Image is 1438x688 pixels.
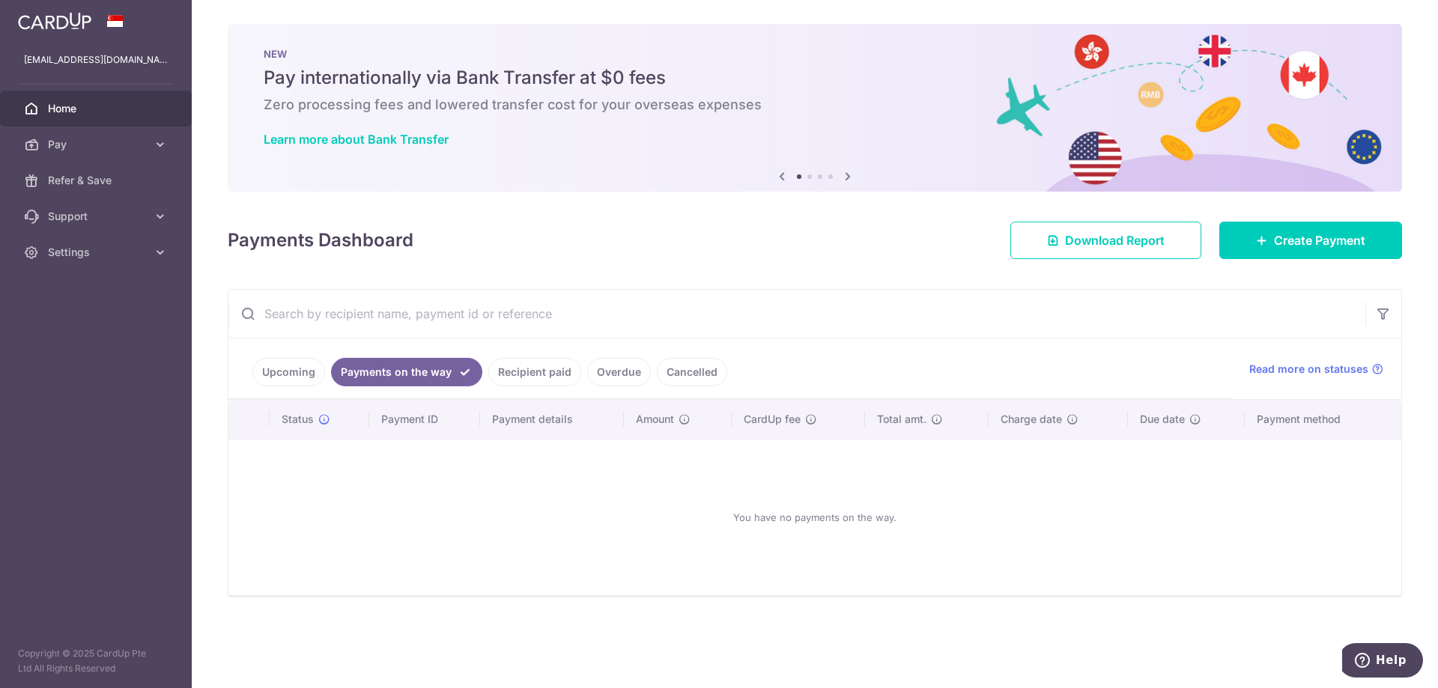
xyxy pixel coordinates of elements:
[24,52,168,67] p: [EMAIL_ADDRESS][DOMAIN_NAME]
[48,173,147,188] span: Refer & Save
[1065,231,1165,249] span: Download Report
[246,451,1383,583] div: You have no payments on the way.
[488,358,581,386] a: Recipient paid
[1249,362,1383,377] a: Read more on statuses
[264,96,1366,114] h6: Zero processing fees and lowered transfer cost for your overseas expenses
[657,358,727,386] a: Cancelled
[1342,643,1423,681] iframe: Opens a widget where you can find more information
[1249,362,1368,377] span: Read more on statuses
[877,412,926,427] span: Total amt.
[282,412,314,427] span: Status
[1010,222,1201,259] a: Download Report
[18,12,91,30] img: CardUp
[1001,412,1062,427] span: Charge date
[264,66,1366,90] h5: Pay internationally via Bank Transfer at $0 fees
[331,358,482,386] a: Payments on the way
[48,137,147,152] span: Pay
[48,209,147,224] span: Support
[228,24,1402,192] img: Bank transfer banner
[636,412,674,427] span: Amount
[1219,222,1402,259] a: Create Payment
[228,290,1365,338] input: Search by recipient name, payment id or reference
[48,101,147,116] span: Home
[480,400,624,439] th: Payment details
[1245,400,1401,439] th: Payment method
[264,132,449,147] a: Learn more about Bank Transfer
[1140,412,1185,427] span: Due date
[744,412,801,427] span: CardUp fee
[1274,231,1365,249] span: Create Payment
[369,400,480,439] th: Payment ID
[228,227,413,254] h4: Payments Dashboard
[587,358,651,386] a: Overdue
[252,358,325,386] a: Upcoming
[48,245,147,260] span: Settings
[264,48,1366,60] p: NEW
